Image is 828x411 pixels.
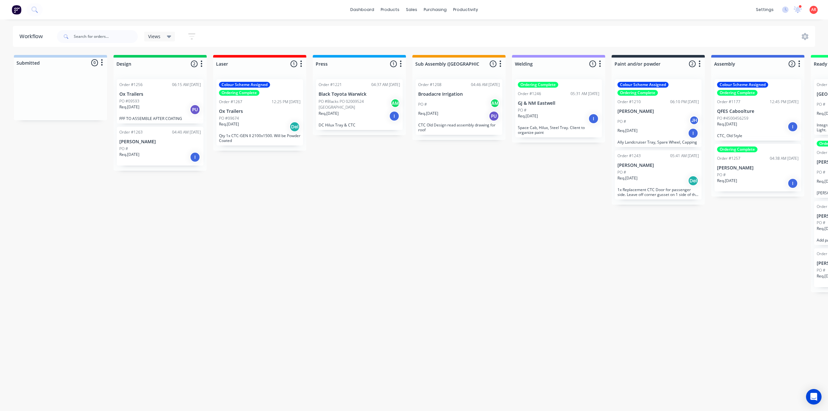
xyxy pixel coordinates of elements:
p: PO # [817,220,825,226]
p: PO # [817,267,825,273]
div: 12:25 PM [DATE] [272,99,300,105]
p: Req. [DATE] [717,178,737,184]
p: Space Cab, Hilux, Steel Tray. Client to organize paint [518,125,599,135]
p: FFF TO ASSEMBLE AFTER COATING [119,116,201,121]
div: productivity [450,5,481,15]
p: PO #09674 [219,115,239,121]
div: Ordering CompleteOrder #125704:38 AM [DATE][PERSON_NAME]PO #Req.[DATE]I [714,144,801,191]
p: Ox Trailers [219,109,300,114]
div: Order #1221 [319,82,342,88]
div: Colour Scheme AssignedOrdering CompleteOrder #121006:10 PM [DATE][PERSON_NAME]PO #JHReq.[DATE]IAl... [615,79,702,147]
span: Views [148,33,160,40]
div: Colour Scheme Assigned [219,82,270,88]
p: GJ & NM Eastwell [518,101,599,106]
div: I [788,178,798,189]
div: Order #1256 [119,82,143,88]
div: Colour Scheme AssignedOrdering CompleteOrder #117712:45 PM [DATE]QFES CaboolturePO #4500456259Req... [714,79,801,141]
p: CTC Old Design read assembly drawing for roof [418,123,500,132]
div: Ordering Complete [518,82,558,88]
div: 12:45 PM [DATE] [770,99,799,105]
p: PO #Blacks PO 02009524 [GEOGRAPHIC_DATA] [319,99,390,110]
p: PO # [518,107,527,113]
p: PO # [817,169,825,175]
div: I [588,114,599,124]
div: Del [688,176,698,186]
p: Req. [DATE] [617,175,637,181]
p: Broadacre Irrigation [418,92,500,97]
p: Req. [DATE] [219,121,239,127]
div: AM [490,98,500,108]
p: PO # [617,119,626,124]
div: Order #1243 [617,153,641,159]
div: Colour Scheme Assigned [617,82,669,88]
div: settings [753,5,777,15]
div: 04:40 AM [DATE] [172,129,201,135]
p: [PERSON_NAME] [617,109,699,114]
p: PO # [817,102,825,107]
div: 04:46 AM [DATE] [471,82,500,88]
p: Req. [DATE] [319,111,339,116]
p: PO # [119,146,128,152]
div: Order #1246 [518,91,541,97]
div: I [688,128,698,138]
input: Search for orders... [74,30,138,43]
div: sales [403,5,420,15]
div: Colour Scheme AssignedOrdering CompleteOrder #126712:25 PM [DATE]Ox TrailersPO #09674Req.[DATE]De... [216,79,303,146]
div: I [190,152,200,162]
p: Req. [DATE] [119,104,139,110]
div: Ordering Complete [219,90,259,96]
p: Black Toyota Warwick [319,92,400,97]
p: Req. [DATE] [617,128,637,134]
div: Ordering Complete [717,90,757,96]
div: Order #125606:15 AM [DATE]Ox TrailersPO #09593Req.[DATE]PUFFF TO ASSEMBLE AFTER COATING [117,79,203,124]
p: PO #4500456259 [717,115,748,121]
div: Order #1257 [717,156,740,161]
div: Order #1267 [219,99,242,105]
div: Colour Scheme Assigned [717,82,768,88]
div: 05:31 AM [DATE] [571,91,599,97]
p: PO # [717,172,726,178]
div: Del [289,122,300,132]
img: Factory [12,5,21,15]
p: QFES Caboolture [717,109,799,114]
div: Workflow [19,33,46,40]
div: Order #120804:46 AM [DATE]Broadacre IrrigationPO #AMReq.[DATE]PUCTC Old Design read assembly draw... [416,79,502,135]
div: Open Intercom Messenger [806,389,822,405]
p: DC Hilux Tray & CTC [319,123,400,127]
div: 06:15 AM [DATE] [172,82,201,88]
div: PU [190,104,200,115]
p: Req. [DATE] [119,152,139,157]
p: Req. [DATE] [418,111,438,116]
div: Ordering CompleteOrder #124605:31 AM [DATE]GJ & NM EastwellPO #Req.[DATE]ISpace Cab, Hilux, Steel... [515,79,602,137]
div: 04:38 AM [DATE] [770,156,799,161]
div: 04:37 AM [DATE] [371,82,400,88]
p: [PERSON_NAME] [717,165,799,171]
p: PO #09593 [119,98,139,104]
p: Req. [DATE] [518,113,538,119]
div: Ordering Complete [717,146,757,152]
p: PO # [418,102,427,107]
div: 06:10 PM [DATE] [670,99,699,105]
p: PO # [617,169,626,175]
a: dashboard [347,5,377,15]
div: AM [390,98,400,108]
p: Req. [DATE] [717,121,737,127]
div: PU [489,111,499,121]
p: [PERSON_NAME] [617,163,699,168]
p: 1x Replacement CTC Door for passenger side. Leave off corner gusset on 1 side of the door for cle... [617,187,699,197]
div: products [377,5,403,15]
p: Ox Trailers [119,92,201,97]
div: I [788,122,798,132]
div: Order #1177 [717,99,740,105]
div: purchasing [420,5,450,15]
p: CTC, Old Style [717,133,799,138]
div: Ordering Complete [617,90,658,96]
div: JH [689,115,699,125]
p: Qty 1x CTC-GEN II 2100x1500. Will be Powder Coated [219,133,300,143]
div: Order #122104:37 AM [DATE]Black Toyota WarwickPO #Blacks PO 02009524 [GEOGRAPHIC_DATA]AMReq.[DATE... [316,79,403,130]
div: Order #124305:41 AM [DATE][PERSON_NAME]PO #Req.[DATE]Del1x Replacement CTC Door for passenger sid... [615,150,702,200]
div: Order #1210 [617,99,641,105]
span: AR [811,7,816,13]
div: 05:41 AM [DATE] [670,153,699,159]
div: Order #1208 [418,82,441,88]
